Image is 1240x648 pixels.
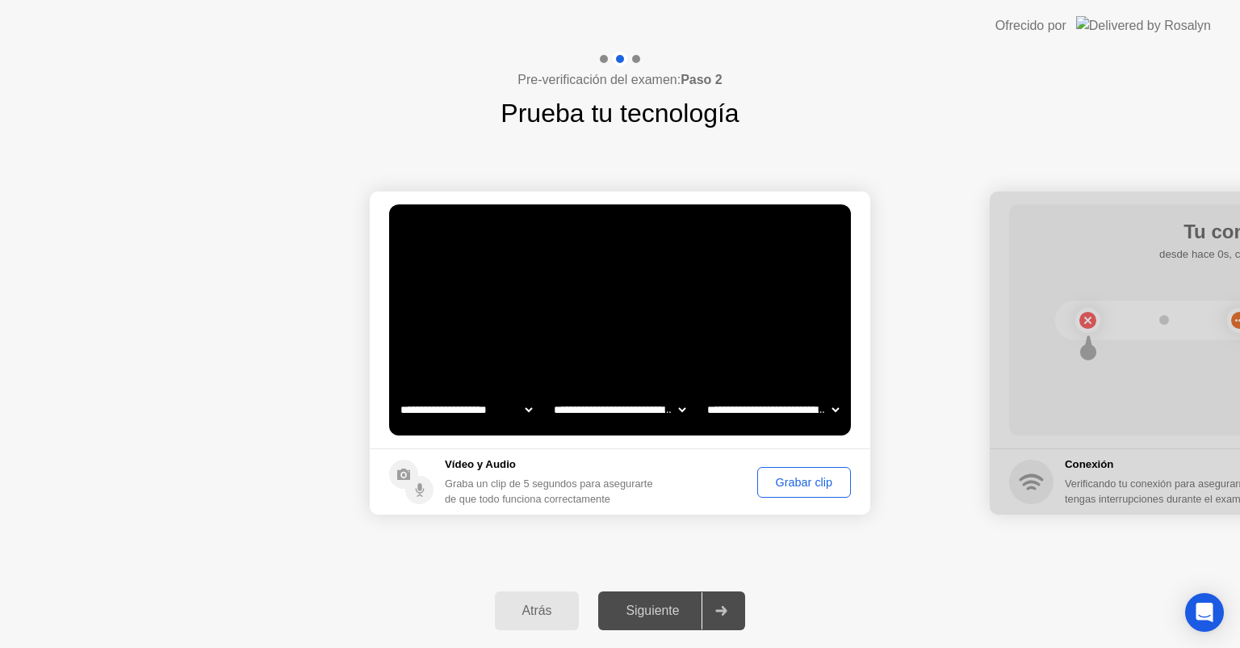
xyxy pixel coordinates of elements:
[704,393,842,426] select: Available microphones
[757,467,851,498] button: Grabar clip
[445,457,660,473] h5: Vídeo y Audio
[763,476,845,489] div: Grabar clip
[995,16,1066,36] div: Ofrecido por
[681,73,723,86] b: Paso 2
[603,604,702,618] div: Siguiente
[598,591,745,630] button: Siguiente
[1185,593,1224,632] div: Open Intercom Messenger
[397,393,535,426] select: Available cameras
[1076,16,1211,35] img: Delivered by Rosalyn
[551,393,689,426] select: Available speakers
[445,476,660,507] div: Graba un clip de 5 segundos para asegurarte de que todo funciona correctamente
[501,94,739,133] h1: Prueba tu tecnología
[500,604,575,618] div: Atrás
[517,70,722,90] h4: Pre-verificación del examen:
[495,591,580,630] button: Atrás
